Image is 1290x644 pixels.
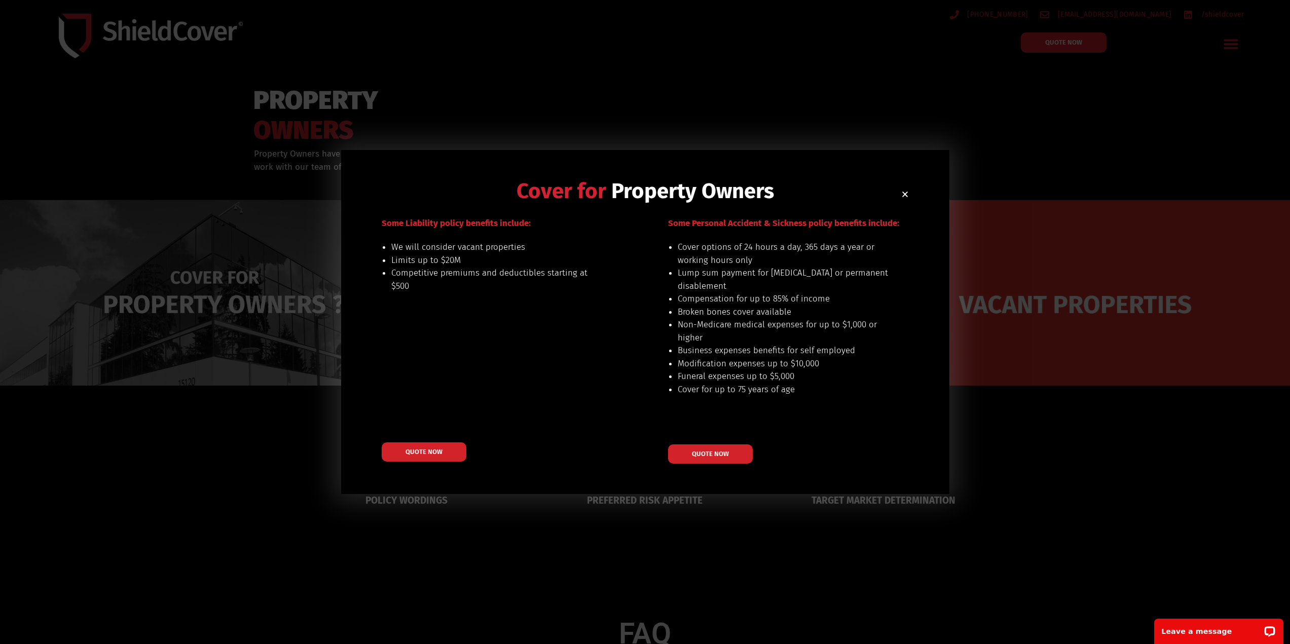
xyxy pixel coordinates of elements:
li: Broken bones cover available [678,306,889,319]
li: We will consider vacant properties [391,241,603,254]
a: Close [901,191,909,198]
li: Funeral expenses up to $5,000 [678,370,889,383]
iframe: LiveChat chat widget [1148,612,1290,644]
li: Cover options of 24 hours a day, 365 days a year or working hours only [678,241,889,267]
span: Some Liability policy benefits include: [382,218,531,229]
span: QUOTE NOW [406,448,443,455]
li: Limits up to $20M [391,254,603,267]
span: QUOTE NOW [692,450,729,457]
li: Cover for up to 75 years of age [678,383,889,396]
li: Non-Medicare medical expenses for up to $1,000 or higher [678,318,889,344]
a: QUOTE NOW [668,444,753,464]
li: Lump sum payment for [MEDICAL_DATA] or permanent disablement [678,267,889,292]
span: Some Personal Accident & Sickness policy benefits include: [668,218,899,229]
a: QUOTE NOW [382,442,466,462]
li: Business expenses benefits for self employed [678,344,889,357]
li: Competitive premiums and deductibles starting at $500 [391,267,603,292]
span: Property Owners [611,178,774,204]
span: Cover for [517,178,606,204]
li: Compensation for up to 85% of income [678,292,889,306]
li: Modification expenses up to $10,000 [678,357,889,370]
